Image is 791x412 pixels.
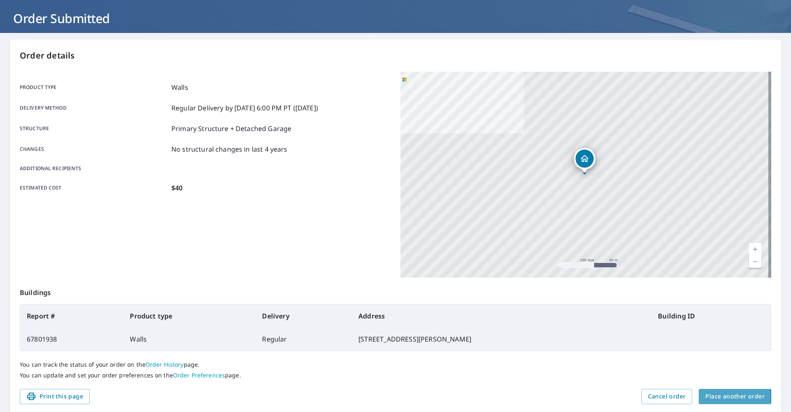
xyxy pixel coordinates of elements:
p: Estimated cost [20,183,168,193]
p: You can track the status of your order on the page. [20,361,771,368]
p: Changes [20,144,168,154]
p: You can update and set your order preferences on the page. [20,372,771,379]
a: Current Level 17, Zoom In [749,243,761,255]
h1: Order Submitted [10,10,781,27]
p: Order details [20,49,771,62]
td: Regular [255,328,352,351]
td: [STREET_ADDRESS][PERSON_NAME] [352,328,651,351]
p: Regular Delivery by [DATE] 6:00 PM PT ([DATE]) [171,103,318,113]
a: Current Level 17, Zoom Out [749,255,761,268]
td: 67801938 [20,328,123,351]
button: Print this page [20,389,90,404]
th: Building ID [651,304,771,328]
th: Address [352,304,651,328]
p: Walls [171,82,188,92]
th: Delivery [255,304,352,328]
p: No structural changes in last 4 years [171,144,288,154]
p: Structure [20,124,168,133]
th: Product type [123,304,255,328]
a: Order History [145,360,184,368]
p: Primary Structure + Detached Garage [171,124,291,133]
p: $40 [171,183,183,193]
p: Buildings [20,278,771,304]
th: Report # [20,304,123,328]
span: Place another order [705,391,765,402]
span: Print this page [26,391,83,402]
a: Order Preferences [173,371,225,379]
td: Walls [123,328,255,351]
div: Dropped pin, building 1, Residential property, 5608 S Matt Cody Ct Peoria, IL 61607 [574,148,595,173]
p: Delivery method [20,103,168,113]
span: Cancel order [648,391,686,402]
button: Place another order [699,389,771,404]
button: Cancel order [641,389,693,404]
p: Product type [20,82,168,92]
p: Additional recipients [20,165,168,172]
